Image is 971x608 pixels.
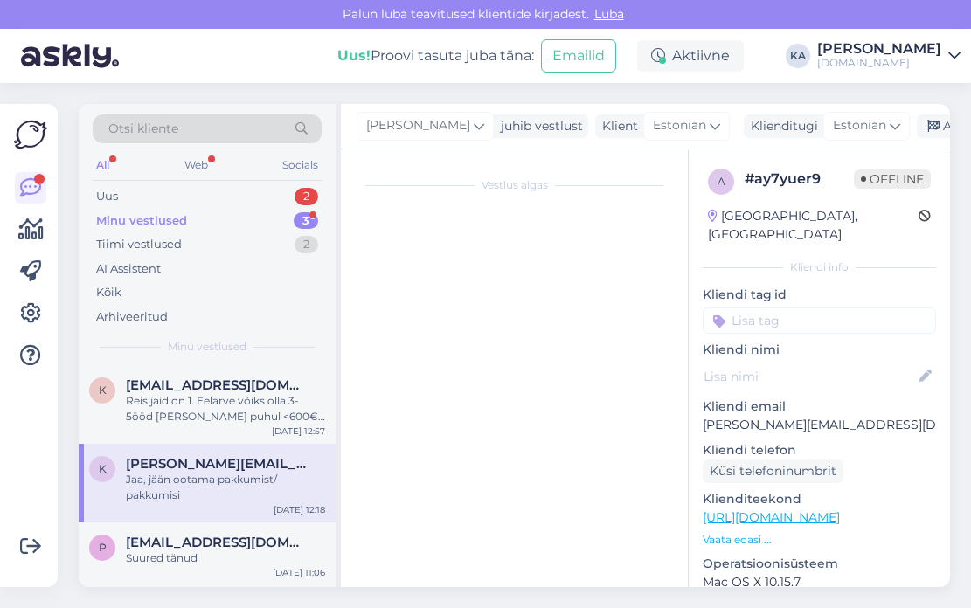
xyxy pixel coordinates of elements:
div: [DATE] 11:06 [273,566,325,579]
span: karmo@mindsuperpower.com [126,456,308,472]
p: Kliendi nimi [703,341,936,359]
span: Luba [589,6,629,22]
span: k [99,462,107,475]
b: Uus! [337,47,371,64]
a: [PERSON_NAME][DOMAIN_NAME] [817,42,961,70]
div: [DOMAIN_NAME] [817,56,941,70]
div: Vestlus algas [358,177,670,193]
span: Otsi kliente [108,120,178,138]
div: Jaa, jään ootama pakkumist/ pakkumisi [126,472,325,503]
div: Arhiveeritud [96,308,168,326]
p: Kliendi telefon [703,441,936,459]
input: Lisa nimi [704,367,916,386]
div: Socials [279,154,322,176]
div: Web [181,154,212,176]
div: Kliendi info [703,259,936,275]
p: Mac OS X 10.15.7 [703,573,936,591]
div: Uus [96,188,118,205]
div: 2 [295,236,318,253]
button: Emailid [541,39,616,73]
div: Suured tänud [126,550,325,566]
div: Aktiivne [637,40,744,72]
a: [URL][DOMAIN_NAME] [703,509,840,525]
div: Klienditugi [744,117,818,135]
input: Lisa tag [703,307,936,334]
p: Vaata edasi ... [703,532,936,548]
span: Piku@mail.com [126,535,308,550]
div: [DATE] 12:57 [272,425,325,438]
div: 3 [294,212,318,230]
span: Estonian [653,116,706,135]
span: [PERSON_NAME] [366,116,470,135]
div: All [93,154,113,176]
p: Kliendi email [703,397,936,416]
span: P [99,541,107,554]
span: k [99,383,107,397]
div: [DATE] 12:18 [274,503,325,516]
span: kaskmeister@gmail.com [126,377,308,393]
div: 2 [295,188,318,205]
span: a [718,175,725,188]
span: Estonian [833,116,886,135]
div: Minu vestlused [96,212,187,230]
p: Kliendi tag'id [703,286,936,304]
div: [PERSON_NAME] [817,42,941,56]
div: juhib vestlust [494,117,583,135]
p: Operatsioonisüsteem [703,555,936,573]
img: Askly Logo [14,118,47,151]
div: Klient [595,117,638,135]
div: KA [786,44,810,68]
p: [PERSON_NAME][EMAIL_ADDRESS][DOMAIN_NAME] [703,416,936,434]
span: Offline [854,169,931,189]
div: Tiimi vestlused [96,236,182,253]
div: [GEOGRAPHIC_DATA], [GEOGRAPHIC_DATA] [708,207,919,244]
div: Küsi telefoninumbrit [703,459,843,483]
div: Reisijaid on 1. Eelarve võiks olla 3-5ööd [PERSON_NAME] puhul <600€ / 6-8ööd puhul <800€ [126,393,325,425]
p: Klienditeekond [703,490,936,508]
div: # ay7yuer9 [745,169,854,190]
span: Minu vestlused [168,339,246,355]
div: AI Assistent [96,260,161,278]
div: Proovi tasuta juba täna: [337,45,534,66]
div: Kõik [96,284,121,301]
